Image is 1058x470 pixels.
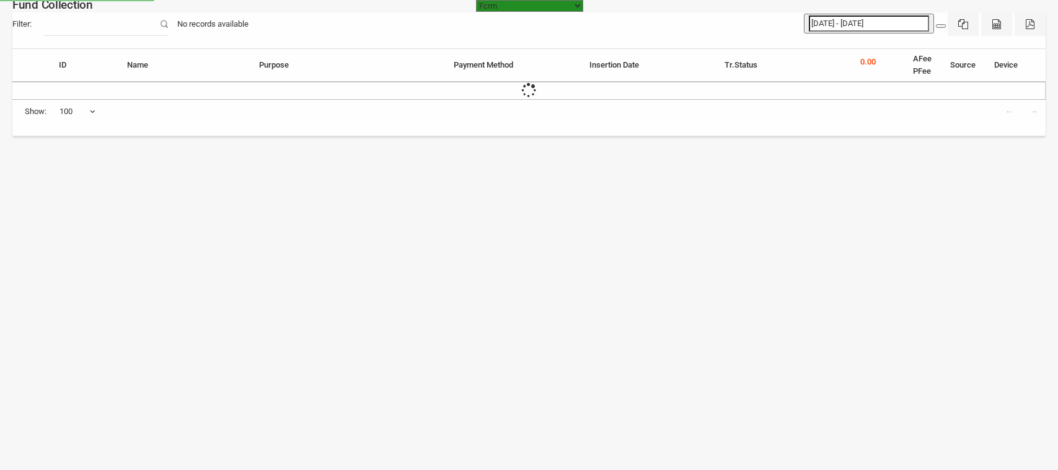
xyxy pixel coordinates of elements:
th: Payment Method [444,49,580,82]
th: Tr.Status [715,49,851,82]
button: Pdf [1015,12,1046,36]
a: → [1022,100,1046,123]
p: 0.00 [860,56,876,68]
th: ID [50,49,118,82]
a: ← [997,100,1021,123]
th: Device [985,49,1027,82]
th: Source [941,49,985,82]
th: Name [118,49,250,82]
li: AFee [913,53,932,65]
button: CSV [981,12,1012,36]
span: 100 [59,100,96,123]
li: PFee [913,65,932,78]
span: 100 [60,105,95,118]
input: Filter: [44,12,168,36]
button: Excel [948,12,979,36]
th: Insertion Date [580,49,715,82]
div: No records available [168,12,258,36]
span: Show: [25,105,46,118]
th: Purpose [250,49,445,82]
